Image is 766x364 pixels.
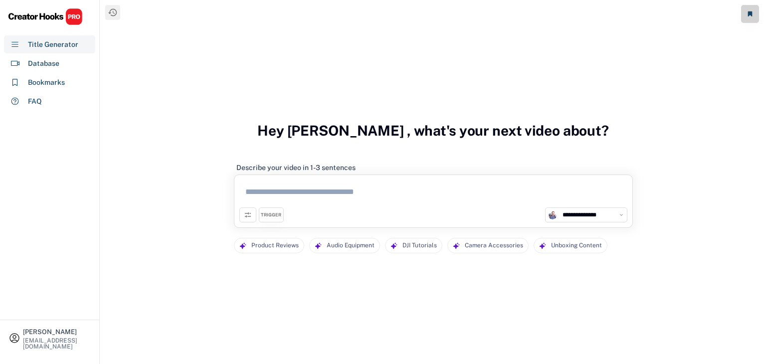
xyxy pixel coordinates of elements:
[236,163,356,172] div: Describe your video in 1-3 sentences
[261,212,281,218] div: TRIGGER
[28,58,59,69] div: Database
[548,210,557,219] img: channels4_profile.jpg
[257,112,609,150] h3: Hey [PERSON_NAME] , what's your next video about?
[251,238,299,253] div: Product Reviews
[327,238,375,253] div: Audio Equipment
[551,238,602,253] div: Unboxing Content
[465,238,523,253] div: Camera Accessories
[8,8,83,25] img: CHPRO%20Logo.svg
[402,238,437,253] div: DJI Tutorials
[23,329,91,335] div: [PERSON_NAME]
[23,338,91,350] div: [EMAIL_ADDRESS][DOMAIN_NAME]
[28,77,65,88] div: Bookmarks
[28,96,42,107] div: FAQ
[28,39,78,50] div: Title Generator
